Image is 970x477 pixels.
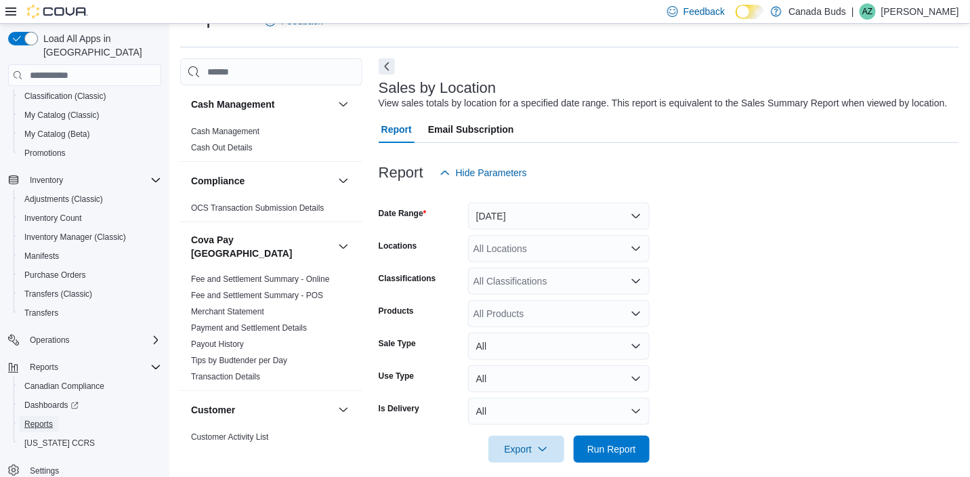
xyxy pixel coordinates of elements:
a: Fee and Settlement Summary - Online [191,274,330,284]
div: Cash Management [180,123,362,161]
a: Promotions [19,145,71,161]
button: Next [379,58,395,75]
span: Reports [24,419,53,430]
span: My Catalog (Classic) [24,110,100,121]
a: Manifests [19,248,64,264]
button: Inventory [3,171,167,190]
button: Reports [3,358,167,377]
button: Customer [191,403,333,417]
button: My Catalog (Classic) [14,106,167,125]
span: Hide Parameters [456,166,527,180]
span: Operations [30,335,70,346]
p: Canada Buds [788,3,846,20]
h3: Cova Pay [GEOGRAPHIC_DATA] [191,233,333,260]
button: Inventory [24,172,68,188]
button: [DATE] [468,203,650,230]
span: My Catalog (Beta) [24,129,90,140]
span: Reports [24,359,161,375]
span: Adjustments (Classic) [19,191,161,207]
input: Dark Mode [736,5,764,19]
span: AZ [862,3,872,20]
a: Inventory Manager (Classic) [19,229,131,245]
div: View sales totals by location for a specified date range. This report is equivalent to the Sales ... [379,96,948,110]
img: Cova [27,5,88,18]
span: Inventory Count [19,210,161,226]
span: Fee and Settlement Summary - POS [191,290,323,301]
span: Transfers [19,305,161,321]
label: Sale Type [379,338,416,349]
button: Operations [3,331,167,350]
span: Classification (Classic) [24,91,106,102]
button: Inventory Manager (Classic) [14,228,167,247]
div: Cova Pay [GEOGRAPHIC_DATA] [180,271,362,390]
span: Manifests [24,251,59,262]
button: My Catalog (Beta) [14,125,167,144]
button: Cash Management [191,98,333,111]
span: Transfers (Classic) [19,286,161,302]
h3: Report [379,165,423,181]
label: Products [379,306,414,316]
span: Reports [30,362,58,373]
span: Adjustments (Classic) [24,194,103,205]
button: Cash Management [335,96,352,112]
a: Transfers (Classic) [19,286,98,302]
div: Compliance [180,200,362,222]
span: Inventory Manager (Classic) [19,229,161,245]
h3: Cash Management [191,98,275,111]
button: Promotions [14,144,167,163]
span: Cash Out Details [191,142,253,153]
span: Settings [30,465,59,476]
a: Tips by Budtender per Day [191,356,287,365]
span: Customer Activity List [191,432,269,442]
a: Reports [19,416,58,432]
a: My Catalog (Classic) [19,107,105,123]
button: Canadian Compliance [14,377,167,396]
span: Transfers [24,308,58,318]
span: Canadian Compliance [24,381,104,392]
h3: Compliance [191,174,245,188]
span: Transaction Details [191,371,260,382]
a: Payment and Settlement Details [191,323,307,333]
label: Use Type [379,371,414,381]
span: Fee and Settlement Summary - Online [191,274,330,285]
button: Open list of options [631,276,641,287]
button: Export [488,436,564,463]
span: My Catalog (Classic) [19,107,161,123]
span: Payout History [191,339,244,350]
label: Locations [379,241,417,251]
a: Adjustments (Classic) [19,191,108,207]
button: Compliance [191,174,333,188]
button: All [468,333,650,360]
span: Email Subscription [428,116,514,143]
button: Transfers (Classic) [14,285,167,304]
a: Cash Out Details [191,143,253,152]
span: Inventory Count [24,213,82,224]
span: Load All Apps in [GEOGRAPHIC_DATA] [38,32,161,59]
span: Run Report [587,442,636,456]
button: Inventory Count [14,209,167,228]
span: Feedback [683,5,725,18]
h3: Sales by Location [379,80,497,96]
button: Purchase Orders [14,266,167,285]
div: Aaron Zgud [860,3,876,20]
a: Transaction Details [191,372,260,381]
span: Inventory [30,175,63,186]
a: Dashboards [14,396,167,415]
span: Canadian Compliance [19,378,161,394]
button: All [468,365,650,392]
button: Classification (Classic) [14,87,167,106]
a: Inventory Count [19,210,87,226]
span: OCS Transaction Submission Details [191,203,324,213]
button: Run Report [574,436,650,463]
button: Open list of options [631,243,641,254]
span: Manifests [19,248,161,264]
a: Merchant Statement [191,307,264,316]
a: Payout History [191,339,244,349]
label: Classifications [379,273,436,284]
span: Classification (Classic) [19,88,161,104]
button: Transfers [14,304,167,323]
button: Hide Parameters [434,159,532,186]
span: Report [381,116,412,143]
a: [US_STATE] CCRS [19,435,100,451]
a: Classification (Classic) [19,88,112,104]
